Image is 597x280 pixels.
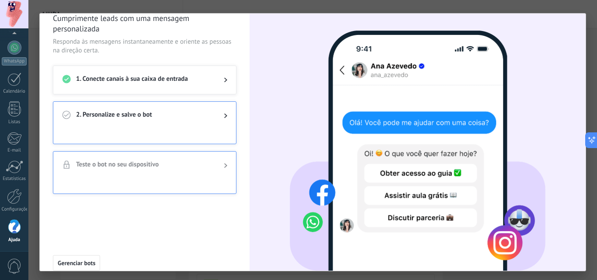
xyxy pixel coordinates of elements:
div: Estatísticas [2,176,27,182]
div: E-mail [2,148,27,153]
img: device_pt_base.png [290,22,545,271]
div: Configurações [2,207,27,212]
span: Cumprimente leads com uma mensagem personalizada [53,13,236,34]
span: 2. Personalize e salve o bot [76,111,210,121]
div: Calendário [2,89,27,94]
span: Teste o bot no seu dispositivo [76,160,210,171]
span: Gerenciar bots [58,260,95,266]
div: Ajuda [2,237,27,243]
span: 1. Conecte canais à sua caixa de entrada [76,75,210,85]
div: WhatsApp [2,57,27,66]
button: Gerenciar bots [53,255,100,271]
div: Listas [2,119,27,125]
span: Responda às mensagens instantaneamente e oriente as pessoas na direção certa. [53,38,236,55]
